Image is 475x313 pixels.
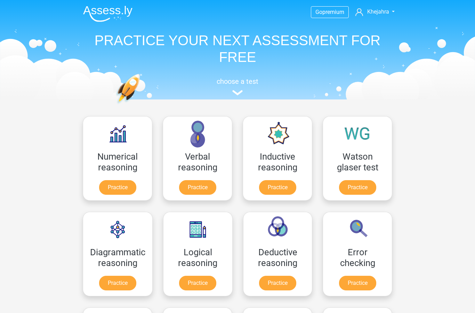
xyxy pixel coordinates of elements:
span: Khejahra [367,8,389,15]
span: Go [315,9,322,15]
a: Practice [99,276,136,290]
a: Khejahra [353,8,397,16]
span: premium [322,9,344,15]
h5: choose a test [78,77,397,86]
a: Practice [339,276,376,290]
a: Practice [99,180,136,195]
a: Practice [179,276,216,290]
img: practice [116,74,167,137]
a: Practice [179,180,216,195]
a: Practice [259,276,296,290]
h1: PRACTICE YOUR NEXT ASSESSMENT FOR FREE [78,32,397,65]
a: Gopremium [311,7,348,17]
a: choose a test [78,77,397,96]
img: assessment [232,90,243,95]
a: Practice [259,180,296,195]
a: Practice [339,180,376,195]
img: Assessly [83,6,132,22]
